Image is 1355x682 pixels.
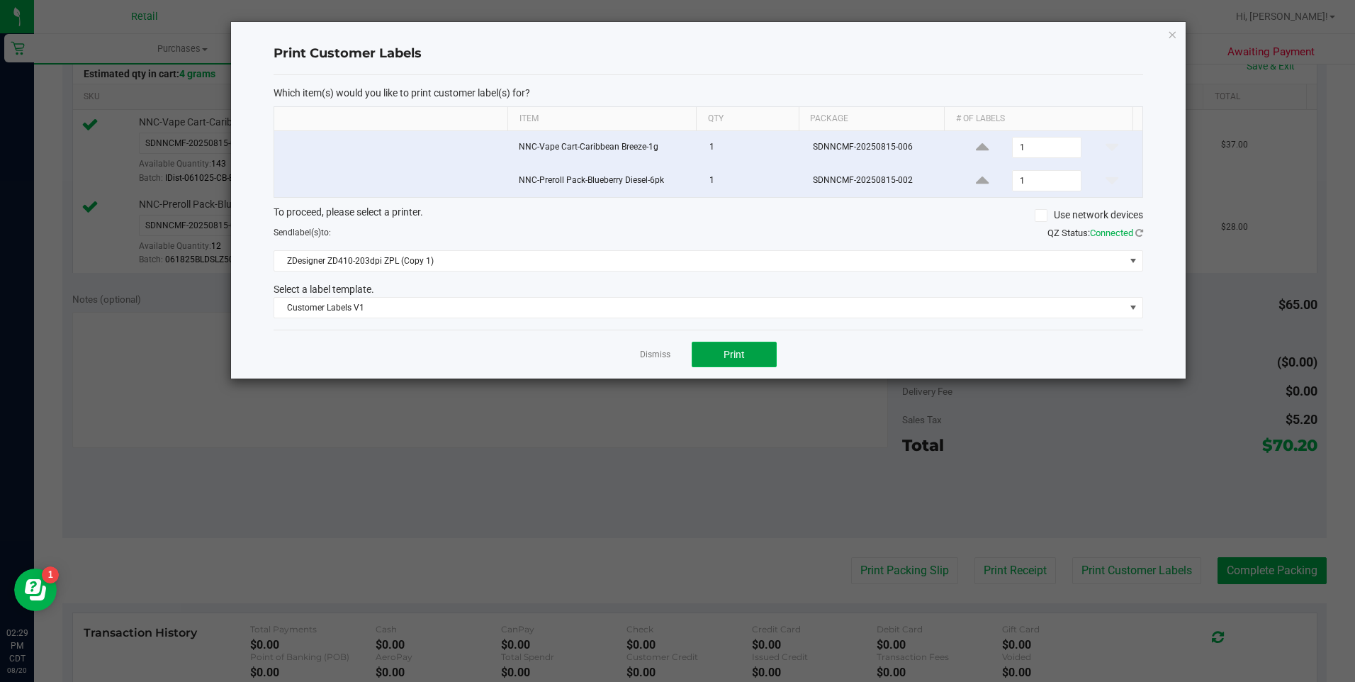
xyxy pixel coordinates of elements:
[640,349,670,361] a: Dismiss
[14,569,57,611] iframe: Resource center
[274,45,1143,63] h4: Print Customer Labels
[724,349,745,360] span: Print
[263,205,1154,226] div: To proceed, please select a printer.
[510,131,701,164] td: NNC-Vape Cart-Caribbean Breeze-1g
[696,107,799,131] th: Qty
[944,107,1132,131] th: # of labels
[274,298,1125,318] span: Customer Labels V1
[701,131,804,164] td: 1
[263,282,1154,297] div: Select a label template.
[1035,208,1143,223] label: Use network devices
[1047,228,1143,238] span: QZ Status:
[274,228,331,237] span: Send to:
[799,107,944,131] th: Package
[692,342,777,367] button: Print
[804,131,952,164] td: SDNNCMF-20250815-006
[804,164,952,197] td: SDNNCMF-20250815-002
[510,164,701,197] td: NNC-Preroll Pack-Blueberry Diesel-6pk
[507,107,696,131] th: Item
[293,228,321,237] span: label(s)
[42,566,59,583] iframe: Resource center unread badge
[701,164,804,197] td: 1
[1090,228,1133,238] span: Connected
[274,86,1143,99] p: Which item(s) would you like to print customer label(s) for?
[274,251,1125,271] span: ZDesigner ZD410-203dpi ZPL (Copy 1)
